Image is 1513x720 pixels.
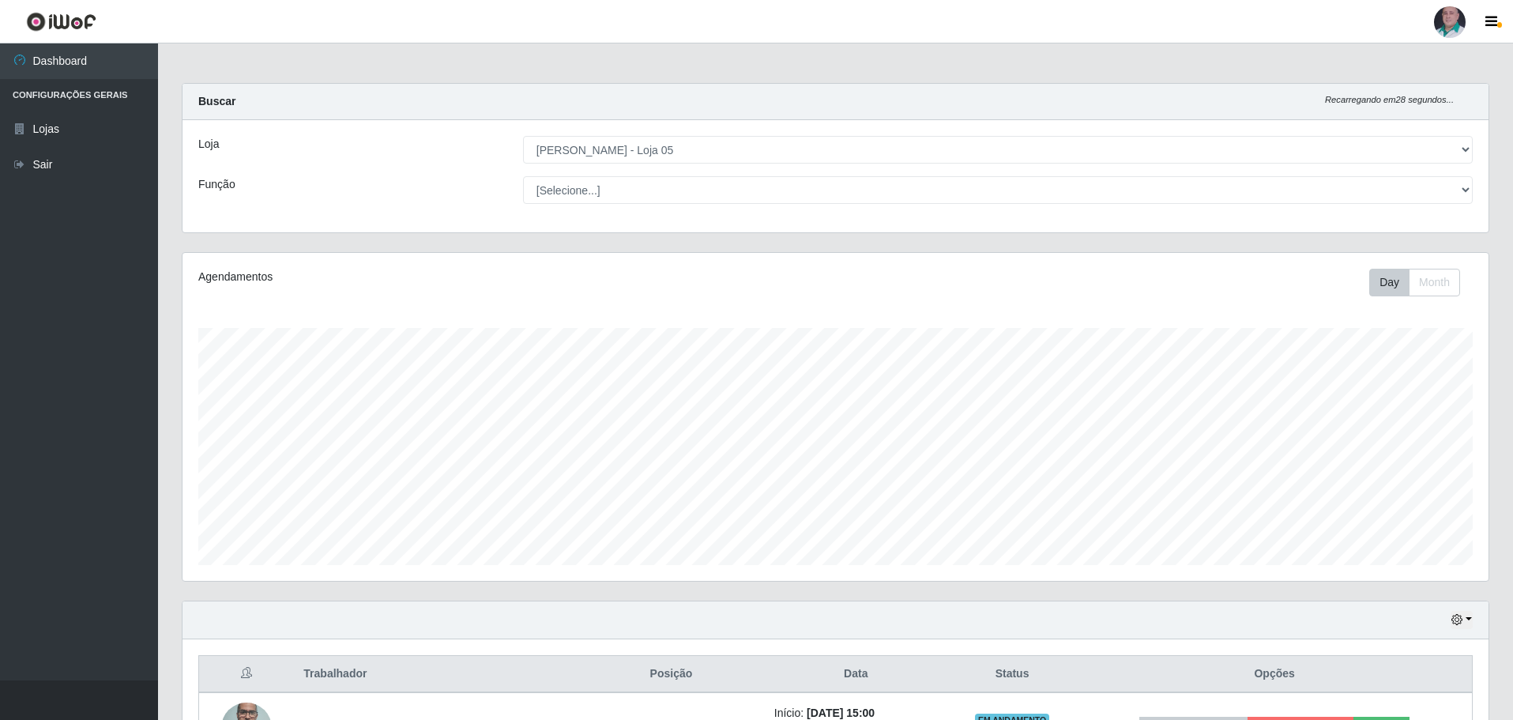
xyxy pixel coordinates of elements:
[947,656,1078,693] th: Status
[765,656,947,693] th: Data
[1077,656,1472,693] th: Opções
[26,12,96,32] img: CoreUI Logo
[1369,269,1409,296] button: Day
[1325,95,1454,104] i: Recarregando em 28 segundos...
[198,176,235,193] label: Função
[198,136,219,153] label: Loja
[807,707,875,719] time: [DATE] 15:00
[198,95,235,107] strong: Buscar
[1409,269,1460,296] button: Month
[198,269,716,285] div: Agendamentos
[1369,269,1473,296] div: Toolbar with button groups
[578,656,765,693] th: Posição
[1369,269,1460,296] div: First group
[294,656,578,693] th: Trabalhador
